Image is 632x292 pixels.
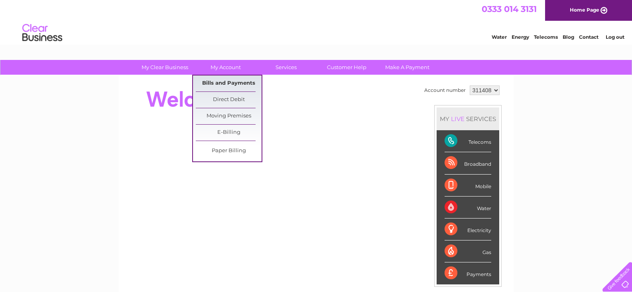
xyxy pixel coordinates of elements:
[449,115,466,123] div: LIVE
[445,219,491,240] div: Electricity
[374,60,440,75] a: Make A Payment
[314,60,380,75] a: Customer Help
[132,60,198,75] a: My Clear Business
[482,4,537,14] a: 0333 014 3131
[128,4,505,39] div: Clear Business is a trading name of Verastar Limited (registered in [GEOGRAPHIC_DATA] No. 3667643...
[445,152,491,174] div: Broadband
[196,92,262,108] a: Direct Debit
[437,107,499,130] div: MY SERVICES
[579,34,599,40] a: Contact
[563,34,574,40] a: Blog
[492,34,507,40] a: Water
[445,175,491,197] div: Mobile
[253,60,319,75] a: Services
[22,21,63,45] img: logo.png
[422,83,468,97] td: Account number
[196,125,262,141] a: E-Billing
[512,34,529,40] a: Energy
[445,240,491,262] div: Gas
[196,108,262,124] a: Moving Premises
[606,34,624,40] a: Log out
[534,34,558,40] a: Telecoms
[445,197,491,219] div: Water
[445,130,491,152] div: Telecoms
[445,262,491,284] div: Payments
[193,60,258,75] a: My Account
[196,75,262,91] a: Bills and Payments
[196,143,262,159] a: Paper Billing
